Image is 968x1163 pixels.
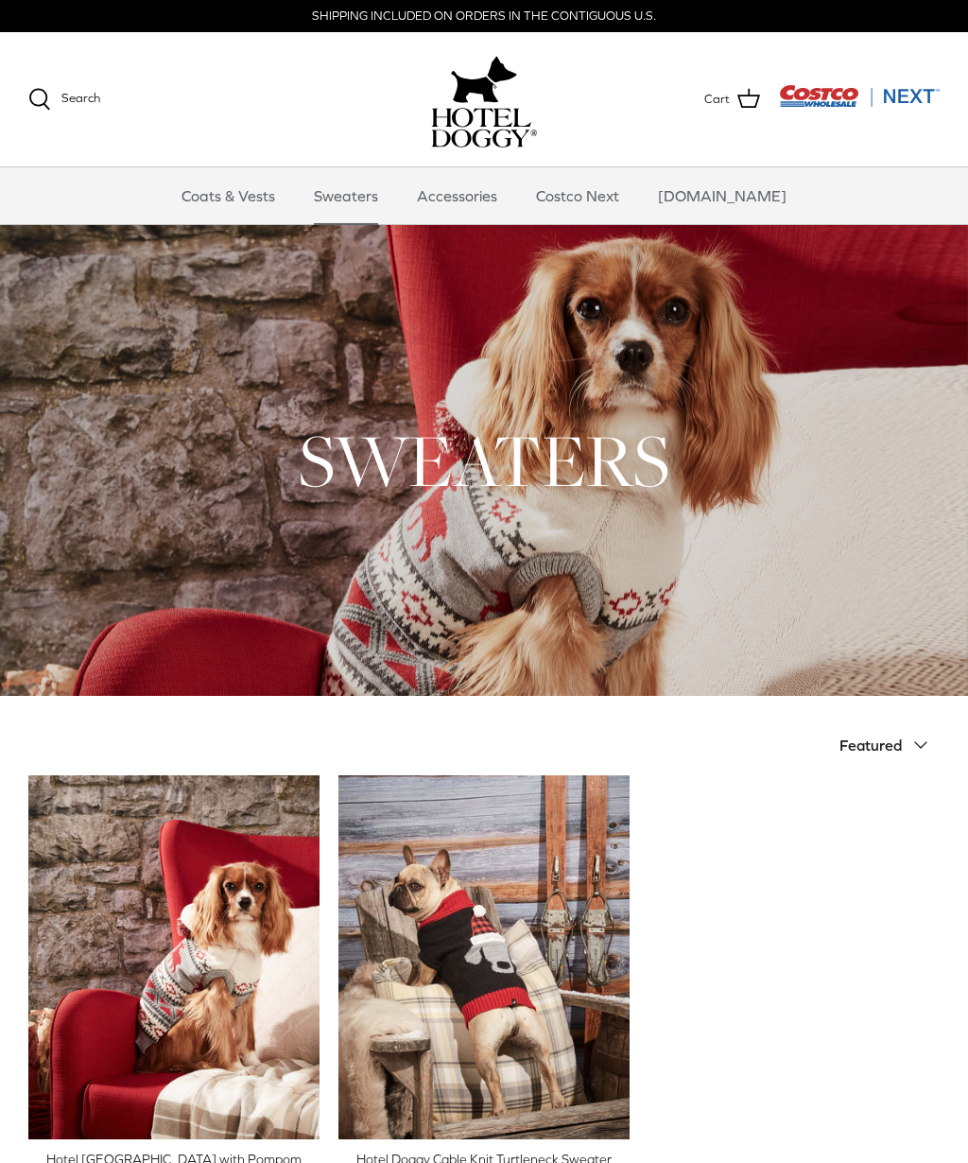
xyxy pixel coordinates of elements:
a: [DOMAIN_NAME] [641,167,804,224]
img: Costco Next [779,84,940,108]
a: Costco Next [519,167,636,224]
a: Cart [704,87,760,112]
a: hoteldoggy.com hoteldoggycom [431,51,537,148]
img: hoteldoggycom [431,108,537,148]
a: Visit Costco Next [779,96,940,111]
a: Sweaters [297,167,395,224]
h1: SWEATERS [28,414,940,507]
a: Coats & Vests [164,167,292,224]
a: Search [28,88,100,111]
img: hoteldoggy.com [451,51,517,108]
span: Search [61,91,100,105]
span: Cart [704,90,730,110]
a: Hotel Doggy Cable Knit Turtleneck Sweater [338,775,630,1139]
span: Featured [839,737,902,754]
a: Accessories [400,167,514,224]
button: Featured [839,724,940,766]
a: Hotel Doggy Fair Isle Sweater with Pompom [28,775,320,1139]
